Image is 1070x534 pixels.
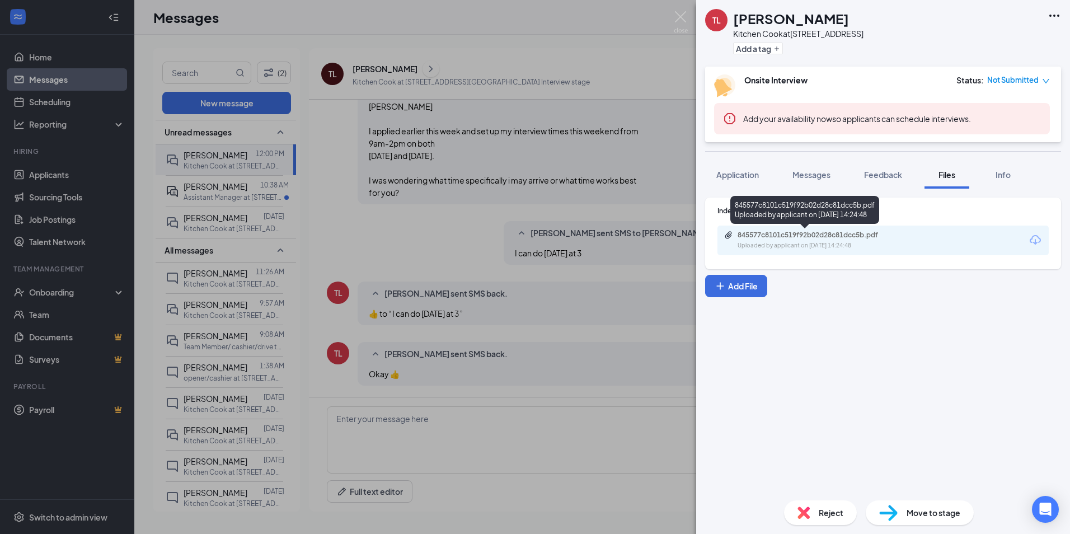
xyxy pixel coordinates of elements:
div: Status : [956,74,984,86]
div: Kitchen Cook at [STREET_ADDRESS] [733,28,863,39]
span: down [1042,77,1050,85]
b: Onsite Interview [744,75,808,85]
span: Files [938,170,955,180]
svg: Error [723,112,736,125]
span: Info [996,170,1011,180]
div: TL [712,15,721,26]
svg: Plus [773,45,780,52]
span: Messages [792,170,830,180]
h1: [PERSON_NAME] [733,9,849,28]
div: 845577c8101c519f92b02d28c81dcc5b.pdf Uploaded by applicant on [DATE] 14:24:48 [730,196,879,224]
button: Add your availability now [743,113,832,124]
svg: Paperclip [724,231,733,240]
span: Reject [819,507,843,519]
span: so applicants can schedule interviews. [743,114,971,124]
svg: Ellipses [1048,9,1061,22]
div: 845577c8101c519f92b02d28c81dcc5b.pdf [738,231,894,240]
button: PlusAdd a tag [733,43,783,54]
svg: Download [1029,233,1042,247]
span: Application [716,170,759,180]
div: Open Intercom Messenger [1032,496,1059,523]
div: Indeed Resume [717,206,1049,216]
svg: Plus [715,280,726,292]
button: Add FilePlus [705,275,767,297]
a: Paperclip845577c8101c519f92b02d28c81dcc5b.pdfUploaded by applicant on [DATE] 14:24:48 [724,231,905,250]
span: Move to stage [907,507,960,519]
div: Uploaded by applicant on [DATE] 14:24:48 [738,241,905,250]
span: Feedback [864,170,902,180]
span: Not Submitted [987,74,1039,86]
